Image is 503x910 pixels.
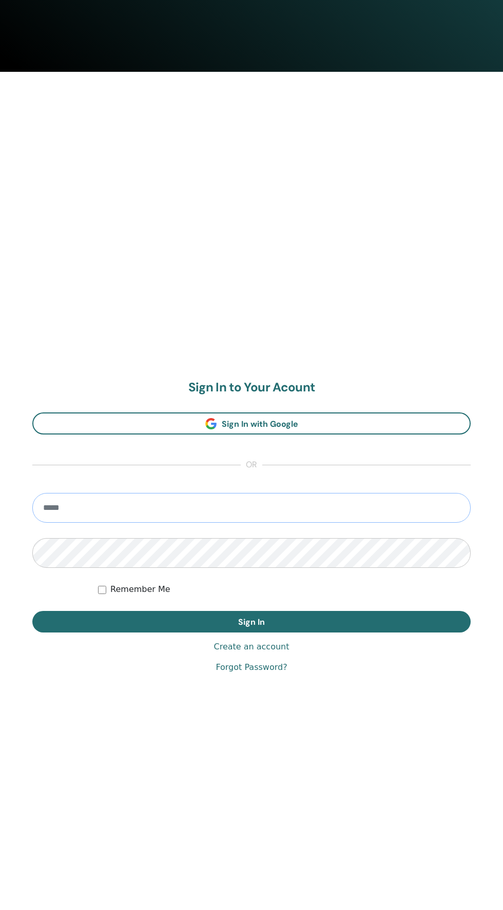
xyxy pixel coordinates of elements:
[238,617,265,627] span: Sign In
[32,412,471,434] a: Sign In with Google
[98,583,471,596] div: Keep me authenticated indefinitely or until I manually logout
[32,611,471,632] button: Sign In
[110,583,170,596] label: Remember Me
[222,419,298,429] span: Sign In with Google
[32,380,471,395] h2: Sign In to Your Acount
[216,661,287,674] a: Forgot Password?
[241,459,262,471] span: or
[214,641,289,653] a: Create an account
